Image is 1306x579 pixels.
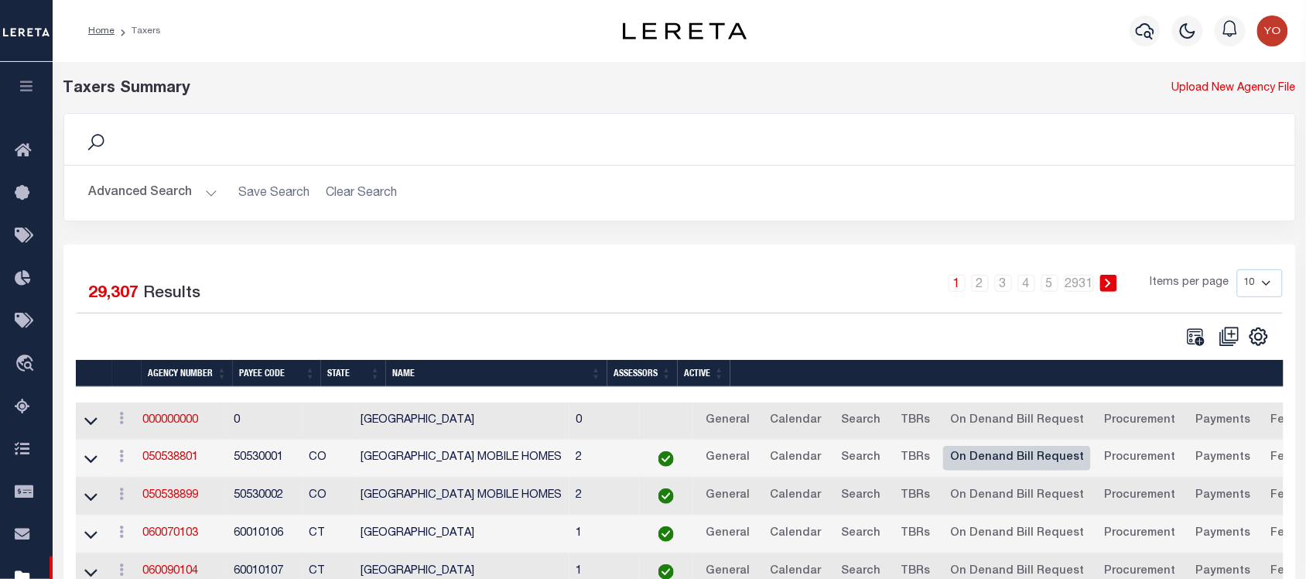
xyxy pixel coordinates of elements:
[142,528,198,539] a: 060070103
[834,522,887,546] a: Search
[569,516,640,553] td: 1
[699,446,757,471] a: General
[142,415,198,426] a: 000000000
[142,490,198,501] a: 050538899
[569,403,640,440] td: 0
[227,478,303,516] td: 50530002
[699,522,757,546] a: General
[1188,522,1257,546] a: Payments
[1188,446,1257,471] a: Payments
[303,516,354,553] td: CT
[894,409,937,433] a: TBRs
[355,516,570,553] td: [GEOGRAPHIC_DATA]
[15,355,39,375] i: travel_explore
[233,360,321,387] th: Payee Code: activate to sort column ascending
[658,488,674,504] img: check-icon-green.svg
[699,484,757,509] a: General
[834,446,887,471] a: Search
[943,446,1091,471] a: On Denand Bill Request
[1188,409,1257,433] a: Payments
[763,484,828,509] a: Calendar
[943,409,1091,433] a: On Denand Bill Request
[321,360,386,387] th: State: activate to sort column ascending
[142,452,198,463] a: 050538801
[1097,484,1182,509] a: Procurement
[1263,446,1304,471] a: Fees
[763,409,828,433] a: Calendar
[943,484,1091,509] a: On Denand Bill Request
[1065,275,1094,292] a: 2931
[303,478,354,516] td: CO
[88,26,115,36] a: Home
[943,522,1091,546] a: On Denand Bill Request
[227,516,303,553] td: 60010106
[355,403,570,440] td: [GEOGRAPHIC_DATA]
[1257,15,1288,46] img: svg+xml;base64,PHN2ZyB4bWxucz0iaHR0cDovL3d3dy53My5vcmcvMjAwMC9zdmciIHBvaW50ZXItZXZlbnRzPSJub25lIi...
[1041,275,1058,292] a: 5
[834,409,887,433] a: Search
[699,409,757,433] a: General
[227,440,303,478] td: 50530001
[894,522,937,546] a: TBRs
[894,446,937,471] a: TBRs
[894,484,937,509] a: TBRs
[763,522,828,546] a: Calendar
[995,275,1012,292] a: 3
[949,275,966,292] a: 1
[1018,275,1035,292] a: 4
[115,24,161,38] li: Taxers
[607,360,678,387] th: Assessors: activate to sort column ascending
[1150,275,1229,292] span: Items per page
[89,178,217,208] button: Advanced Search
[386,360,607,387] th: Name: activate to sort column ascending
[834,484,887,509] a: Search
[658,451,674,467] img: check-icon-green.svg
[1097,522,1182,546] a: Procurement
[89,286,139,302] span: 29,307
[355,440,570,478] td: [GEOGRAPHIC_DATA] MOBILE HOMES
[678,360,730,387] th: Active: activate to sort column ascending
[144,282,201,307] label: Results
[1263,484,1304,509] a: Fees
[569,478,640,516] td: 2
[623,22,747,39] img: logo-dark.svg
[763,446,828,471] a: Calendar
[658,526,674,542] img: check-icon-green.svg
[569,440,640,478] td: 2
[227,403,303,440] td: 0
[355,478,570,516] td: [GEOGRAPHIC_DATA] MOBILE HOMES
[303,440,354,478] td: CO
[1097,446,1182,471] a: Procurement
[1172,81,1296,98] a: Upload New Agency File
[142,566,198,577] a: 060090104
[1097,409,1182,433] a: Procurement
[1263,409,1304,433] a: Fees
[1263,522,1304,546] a: Fees
[1188,484,1257,509] a: Payments
[63,77,982,101] div: Taxers Summary
[142,360,233,387] th: Agency Number: activate to sort column ascending
[972,275,989,292] a: 2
